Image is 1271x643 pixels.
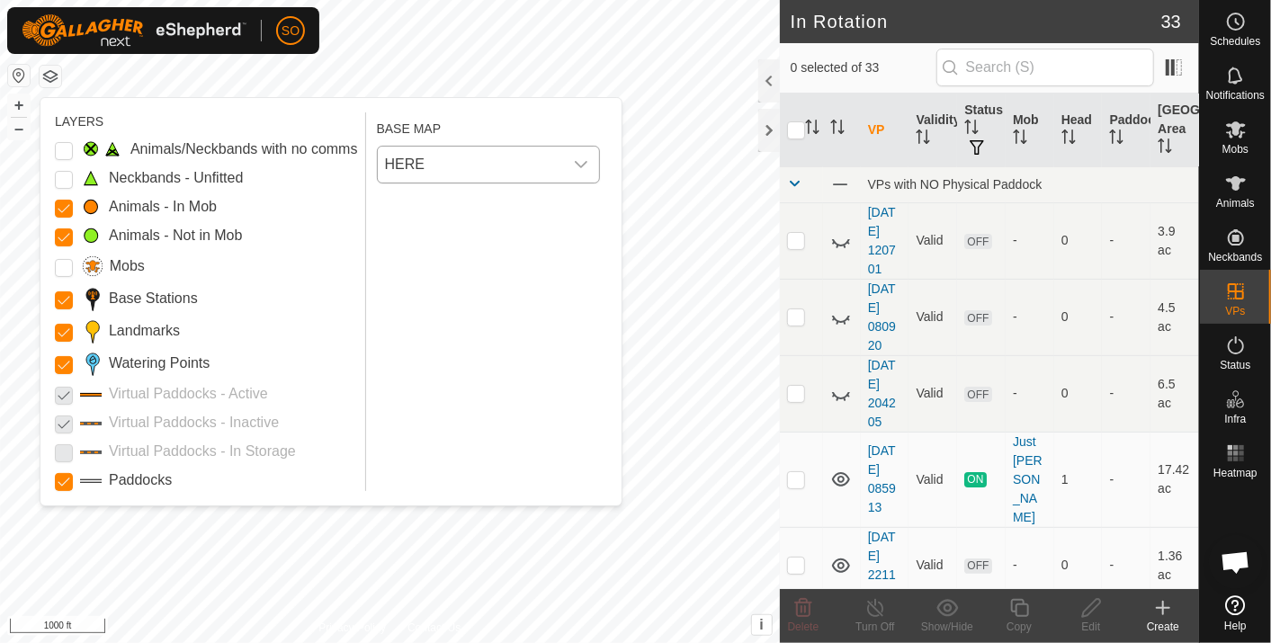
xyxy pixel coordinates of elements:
[908,527,957,603] td: Valid
[964,310,991,326] span: OFF
[1224,414,1246,424] span: Infra
[868,205,896,276] a: [DATE] 120701
[788,621,819,633] span: Delete
[22,14,246,47] img: Gallagher Logo
[1013,308,1047,326] div: -
[1150,355,1199,432] td: 6.5 ac
[964,387,991,402] span: OFF
[1200,588,1271,639] a: Help
[908,279,957,355] td: Valid
[1013,556,1047,575] div: -
[1225,306,1245,317] span: VPs
[1206,90,1265,101] span: Notifications
[908,94,957,167] th: Validity
[868,443,896,514] a: [DATE] 085913
[40,66,61,87] button: Map Layers
[868,530,896,601] a: [DATE] 221106
[1055,619,1127,635] div: Edit
[759,617,763,632] span: i
[1102,202,1150,279] td: -
[936,49,1154,86] input: Search (S)
[109,383,268,405] label: Virtual Paddocks - Active
[1102,432,1150,527] td: -
[791,58,936,77] span: 0 selected of 33
[109,167,243,189] label: Neckbands - Unfitted
[908,355,957,432] td: Valid
[1013,231,1047,250] div: -
[908,432,957,527] td: Valid
[1161,8,1181,35] span: 33
[868,177,1192,192] div: VPs with NO Physical Paddock
[1054,527,1103,603] td: 0
[964,558,991,574] span: OFF
[1224,621,1247,631] span: Help
[1013,433,1047,527] div: Just [PERSON_NAME]
[1158,141,1172,156] p-sorticon: Activate to sort
[1102,94,1150,167] th: Paddock
[8,65,30,86] button: Reset Map
[1102,527,1150,603] td: -
[109,225,243,246] label: Animals - Not in Mob
[964,234,991,249] span: OFF
[964,122,979,137] p-sorticon: Activate to sort
[109,353,210,374] label: Watering Points
[957,94,1006,167] th: Status
[1210,36,1260,47] span: Schedules
[1150,279,1199,355] td: 4.5 ac
[1013,384,1047,403] div: -
[130,138,358,160] label: Animals/Neckbands with no comms
[563,147,599,183] div: dropdown trigger
[868,358,896,429] a: [DATE] 204205
[830,122,845,137] p-sorticon: Activate to sort
[1127,619,1199,635] div: Create
[109,441,296,462] label: Virtual Paddocks - In Storage
[378,147,563,183] span: HERE
[791,11,1161,32] h2: In Rotation
[1054,355,1103,432] td: 0
[110,255,145,277] label: Mobs
[908,202,957,279] td: Valid
[1102,355,1150,432] td: -
[1220,360,1250,371] span: Status
[805,122,819,137] p-sorticon: Activate to sort
[839,619,911,635] div: Turn Off
[8,94,30,116] button: +
[1150,202,1199,279] td: 3.9 ac
[1109,132,1123,147] p-sorticon: Activate to sort
[1150,94,1199,167] th: [GEOGRAPHIC_DATA] Area
[1102,279,1150,355] td: -
[8,118,30,139] button: –
[1216,198,1255,209] span: Animals
[1208,252,1262,263] span: Neckbands
[318,620,386,636] a: Privacy Policy
[407,620,461,636] a: Contact Us
[1054,202,1103,279] td: 0
[752,615,772,635] button: i
[1213,468,1258,478] span: Heatmap
[1054,94,1103,167] th: Head
[109,469,172,491] label: Paddocks
[1222,144,1249,155] span: Mobs
[964,472,986,487] span: ON
[377,112,600,138] div: BASE MAP
[1061,132,1076,147] p-sorticon: Activate to sort
[1150,432,1199,527] td: 17.42 ac
[861,94,909,167] th: VP
[1054,279,1103,355] td: 0
[1209,535,1263,589] a: Open chat
[282,22,300,40] span: SO
[109,412,279,433] label: Virtual Paddocks - Inactive
[55,112,358,131] div: LAYERS
[916,132,930,147] p-sorticon: Activate to sort
[1054,432,1103,527] td: 1
[1013,132,1027,147] p-sorticon: Activate to sort
[868,281,896,353] a: [DATE] 080920
[983,619,1055,635] div: Copy
[1006,94,1054,167] th: Mob
[109,196,217,218] label: Animals - In Mob
[109,288,198,309] label: Base Stations
[911,619,983,635] div: Show/Hide
[109,320,180,342] label: Landmarks
[1150,527,1199,603] td: 1.36 ac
